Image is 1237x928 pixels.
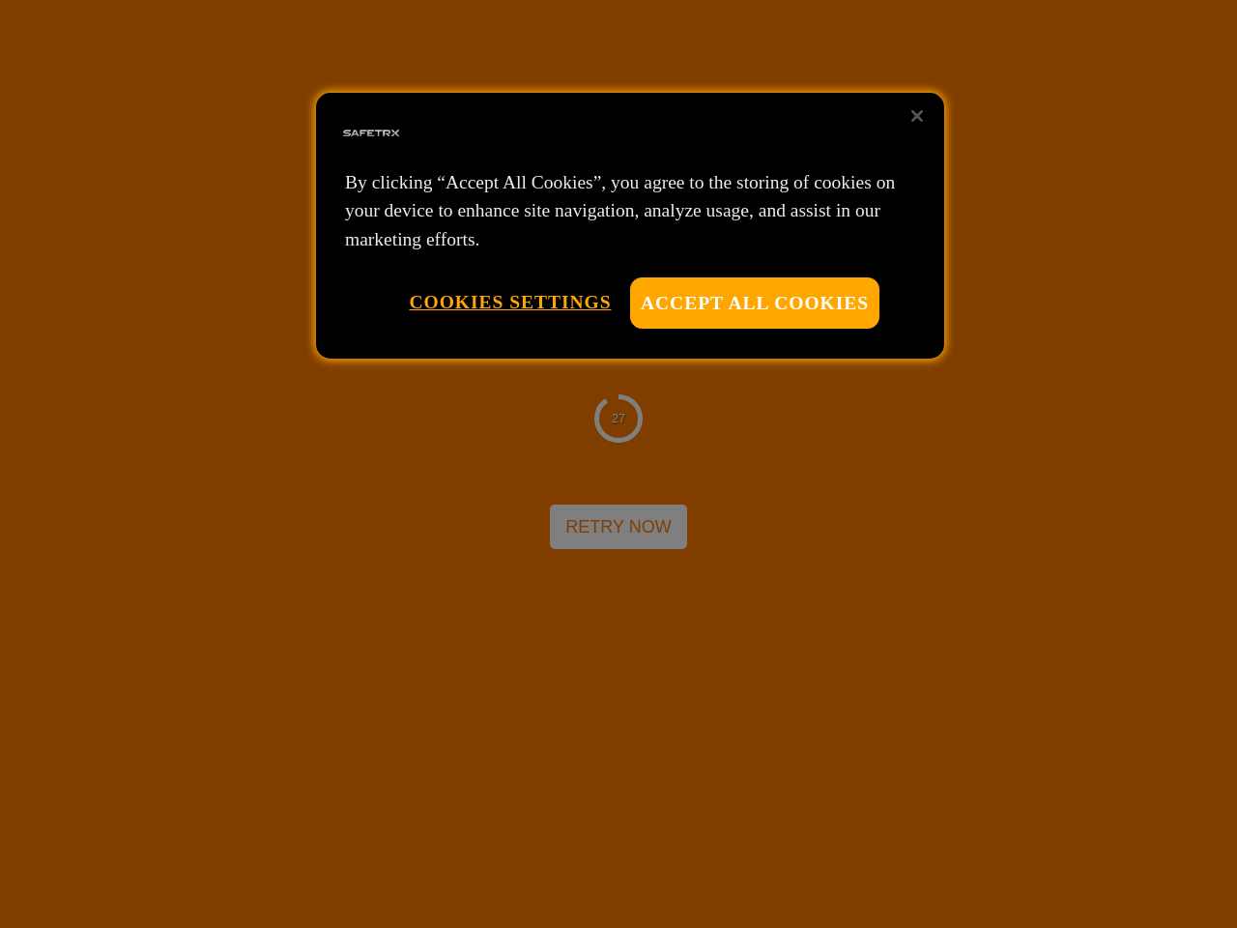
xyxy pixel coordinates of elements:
div: Privacy [316,93,944,359]
button: Accept All Cookies [630,277,879,329]
button: Close [896,95,938,137]
p: By clicking “Accept All Cookies”, you agree to the storing of cookies on your device to enhance s... [345,168,915,253]
img: Safe Tracks [340,102,402,164]
button: Cookies Settings [409,277,611,327]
